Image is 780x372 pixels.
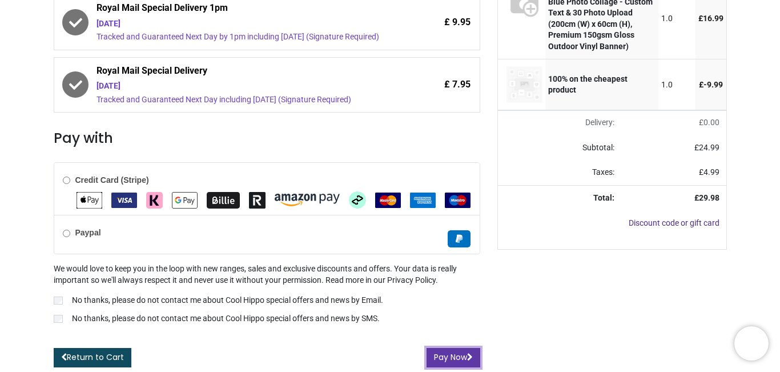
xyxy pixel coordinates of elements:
[54,263,480,326] div: We would love to keep you in the loop with new ranges, sales and exclusive discounts and offers. ...
[498,160,621,185] td: Taxes:
[146,195,163,204] span: Klarna
[63,177,70,184] input: Credit Card (Stripe)
[77,195,102,204] span: Apple Pay
[410,195,436,204] span: American Express
[54,297,63,305] input: No thanks, please do not contact me about Cool Hippo special offers and news by Email.
[54,129,480,148] h3: Pay with
[172,195,198,204] span: Google Pay
[63,230,70,237] input: Paypal
[661,13,693,25] div: 1.0
[249,192,266,209] img: Revolut Pay
[699,118,719,127] span: £
[629,218,719,227] a: Discount code or gift card
[661,79,693,91] div: 1.0
[734,326,769,361] iframe: Brevo live chat
[445,195,471,204] span: Maestro
[54,315,63,323] input: No thanks, please do not contact me about Cool Hippo special offers and news by SMS.
[172,192,198,209] img: Google Pay
[111,193,137,208] img: VISA
[699,167,719,177] span: £
[410,193,436,208] img: American Express
[593,193,614,202] strong: Total:
[375,193,401,208] img: MasterCard
[375,195,401,204] span: MasterCard
[548,74,628,95] strong: 100% on the cheapest product
[207,195,240,204] span: Billie
[97,81,396,92] div: [DATE]
[444,16,471,29] span: £ 9.95
[275,195,340,204] span: Amazon Pay
[75,228,100,237] b: Paypal
[445,193,471,208] img: Maestro
[703,80,723,89] span: -﻿9.99
[444,78,471,91] span: £ 7.95
[97,31,396,43] div: Tracked and Guaranteed Next Day by 1pm including [DATE] (Signature Required)
[703,118,719,127] span: 0.00
[448,230,471,247] img: Paypal
[699,80,723,89] span: £
[506,66,543,103] img: 100% on the cheapest product
[694,193,719,202] strong: £
[699,143,719,152] span: 24.99
[97,18,396,30] div: [DATE]
[249,195,266,204] span: Revolut Pay
[72,295,383,306] p: No thanks, please do not contact me about Cool Hippo special offers and news by Email.
[97,2,396,18] span: Royal Mail Special Delivery 1pm
[275,194,340,206] img: Amazon Pay
[54,348,131,367] a: Return to Cart
[703,167,719,177] span: 4.99
[75,175,148,185] b: Credit Card (Stripe)
[146,192,163,209] img: Klarna
[349,195,366,204] span: Afterpay Clearpay
[427,348,480,367] button: Pay Now
[207,192,240,209] img: Billie
[77,192,102,209] img: Apple Pay
[498,110,621,135] td: Delivery will be updated after choosing a new delivery method
[349,191,366,209] img: Afterpay Clearpay
[694,143,719,152] span: £
[703,14,723,23] span: 16.99
[698,14,723,23] span: £
[448,234,471,243] span: Paypal
[72,313,380,325] p: No thanks, please do not contact me about Cool Hippo special offers and news by SMS.
[498,135,621,161] td: Subtotal:
[97,94,396,106] div: Tracked and Guaranteed Next Day including [DATE] (Signature Required)
[97,65,396,81] span: Royal Mail Special Delivery
[699,193,719,202] span: 29.98
[111,195,137,204] span: VISA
